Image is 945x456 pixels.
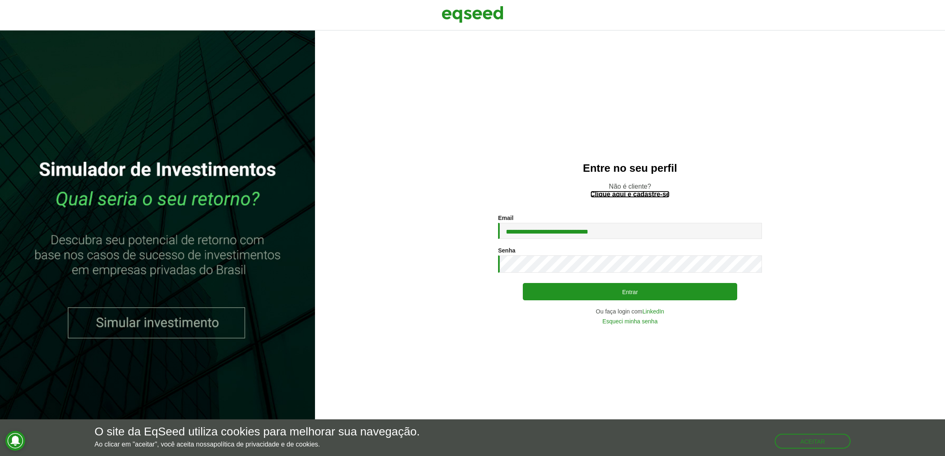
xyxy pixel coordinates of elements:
[442,4,503,25] img: EqSeed Logo
[94,426,420,438] h5: O site da EqSeed utiliza cookies para melhorar sua navegação.
[642,309,664,314] a: LinkedIn
[94,440,420,448] p: Ao clicar em "aceitar", você aceita nossa .
[214,441,318,448] a: política de privacidade e de cookies
[331,182,929,198] p: Não é cliente?
[331,162,929,174] h2: Entre no seu perfil
[498,248,515,253] label: Senha
[498,309,762,314] div: Ou faça login com
[775,434,851,449] button: Aceitar
[590,191,670,198] a: Clique aqui e cadastre-se
[602,318,658,324] a: Esqueci minha senha
[523,283,737,300] button: Entrar
[498,215,513,221] label: Email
